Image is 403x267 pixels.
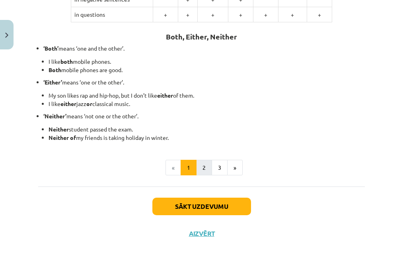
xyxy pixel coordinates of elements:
button: » [227,160,243,176]
td: in questions [71,7,153,22]
li: My son likes rap and hip-hop, but I don’t like of them. [49,91,365,100]
button: Sākt uzdevumu [152,198,251,215]
td: + [278,7,307,22]
td: + [178,7,197,22]
nav: Page navigation example [38,160,365,176]
strong: Both, Either, Neither [166,32,237,41]
strong: ‘Either’ [43,79,62,86]
li: mobile phones are good. [49,66,365,74]
button: 2 [196,160,212,176]
td: + [153,7,178,22]
strong: either [157,92,173,99]
strong: Both [49,66,61,73]
li: I like jazz classical music. [49,100,365,108]
li: my friends is taking holiday in winter. [49,133,365,142]
strong: Neither of [49,134,76,141]
button: 3 [212,160,228,176]
p: means ‘not one or the other’. [43,112,365,120]
li: student passed the exam. [49,125,365,133]
strong: ‘Both’ [43,45,58,52]
td: + [197,7,228,22]
td: + [228,7,253,22]
strong: Neither [49,126,69,133]
td: + [253,7,278,22]
button: 1 [181,160,197,176]
p: means ‘one or the other’. [43,78,365,86]
strong: either [60,100,76,107]
td: + [307,7,332,22]
p: means ‘one and the other’. [43,44,365,53]
img: icon-close-lesson-0947bae3869378f0d4975bcd49f059093ad1ed9edebbc8119c70593378902aed.svg [5,33,8,38]
button: Aizvērt [187,230,217,238]
strong: ‘Neither’ [43,112,66,120]
strong: both [60,58,73,65]
strong: or [86,100,92,107]
li: I like mobile phones. [49,57,365,66]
